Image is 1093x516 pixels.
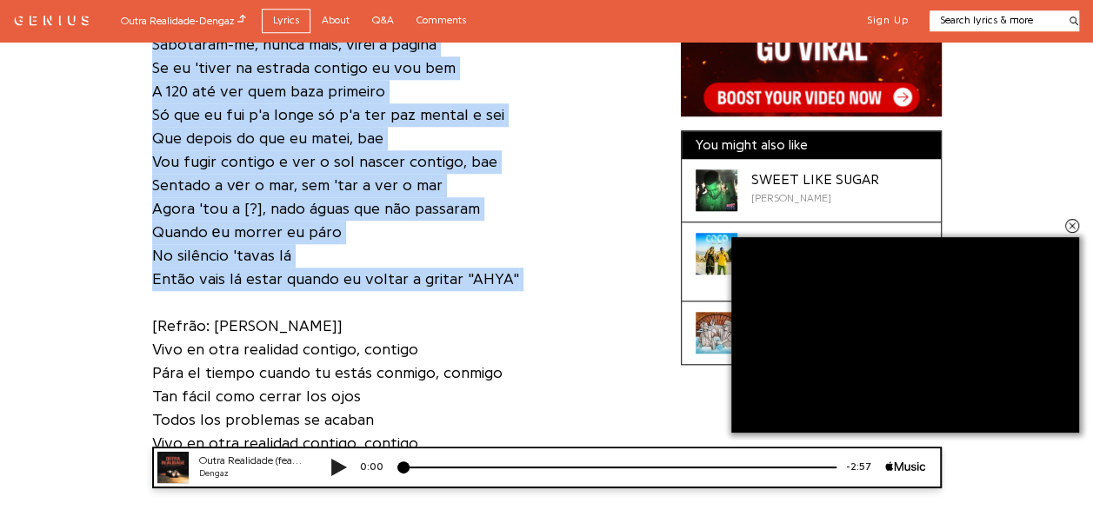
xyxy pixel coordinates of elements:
[19,5,50,36] img: 72x72bb.jpg
[121,12,246,29] div: Outra Realidade - Dengaz
[698,13,747,28] div: -2:57
[930,13,1059,28] input: Search lyrics & more
[61,7,165,22] div: Outra Realidade (feat. [PERSON_NAME])
[682,301,941,364] a: Cover art for MALASAÑA by Pedro Teixeira da MotaMALASAÑA[PERSON_NAME]
[61,21,165,34] div: Dengaz
[696,169,737,211] div: Cover art for SWEET LIKE SUGAR by Richie Campbell
[262,9,310,32] a: Lyrics
[751,233,927,275] div: Ninho & Niska - Coco (English Translation)
[405,9,477,32] a: Comments
[751,190,879,206] div: [PERSON_NAME]
[867,14,909,28] button: Sign Up
[682,131,941,159] div: You might also like
[696,233,737,275] div: Cover art for Ninho & Niska - Coco (English Translation) by Genius English Translations
[682,222,941,301] a: Cover art for Ninho & Niska - Coco (English Translation) by Genius English TranslationsNinho & Ni...
[310,9,361,32] a: About
[696,312,737,354] div: Cover art for MALASAÑA by Pedro Teixeira da Mota
[751,169,879,190] div: SWEET LIKE SUGAR
[682,159,941,222] a: Cover art for SWEET LIKE SUGAR by Richie CampbellSWEET LIKE SUGAR[PERSON_NAME]
[361,9,405,32] a: Q&A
